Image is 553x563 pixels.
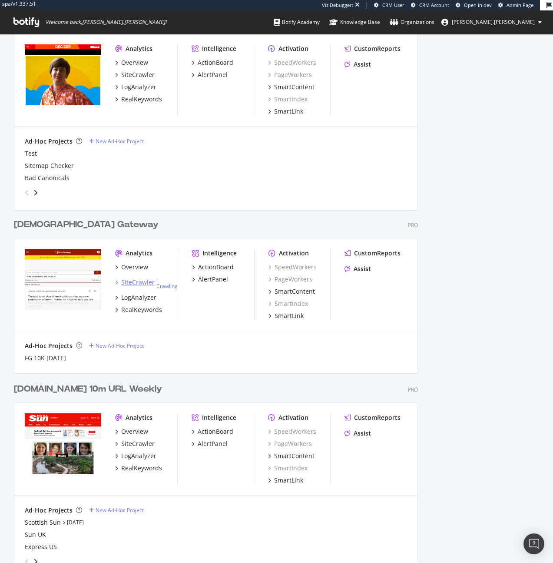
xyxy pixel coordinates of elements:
[115,83,156,91] a: LogAnalyzer
[268,70,312,79] a: PageWorkers
[115,427,148,436] a: Overview
[25,518,61,527] a: Scottish Sun
[268,58,316,67] a: SpeedWorkers
[126,44,152,53] div: Analytics
[126,249,152,258] div: Analytics
[115,439,155,448] a: SiteCrawler
[464,2,492,8] span: Open in dev
[268,95,308,104] a: SmartIndex
[25,530,46,539] a: Sun UK
[354,249,401,258] div: CustomReports
[344,44,401,53] a: CustomReports
[156,275,178,290] div: -
[115,293,156,302] a: LogAnalyzer
[192,70,228,79] a: AlertPanel
[268,263,317,271] a: SpeedWorkers
[25,543,57,551] a: Express US
[507,2,533,8] span: Admin Page
[25,149,37,158] div: Test
[14,218,159,231] div: [DEMOGRAPHIC_DATA] Gateway
[115,464,162,473] a: RealKeywords
[25,161,74,170] a: Sitemap Checker
[354,44,401,53] div: CustomReports
[274,107,303,116] div: SmartLink
[198,70,228,79] div: AlertPanel
[25,174,70,182] a: Bad Canonicals
[434,15,549,29] button: [PERSON_NAME].[PERSON_NAME]
[96,342,144,349] div: New Ad-Hoc Project
[14,383,166,395] a: [DOMAIN_NAME] 10m URL Weekly
[198,439,228,448] div: AlertPanel
[25,249,101,310] img: Bible Gateway
[268,464,308,473] div: SmartIndex
[344,249,401,258] a: CustomReports
[344,60,371,69] a: Assist
[198,427,233,436] div: ActionBoard
[329,18,380,27] div: Knowledge Base
[89,342,144,349] a: New Ad-Hoc Project
[322,2,353,9] div: Viz Debugger:
[202,249,237,258] div: Intelligence
[329,10,380,34] a: Knowledge Base
[274,18,320,27] div: Botify Academy
[274,83,315,91] div: SmartContent
[115,452,156,460] a: LogAnalyzer
[278,413,308,422] div: Activation
[121,452,156,460] div: LogAnalyzer
[121,464,162,473] div: RealKeywords
[268,275,312,284] a: PageWorkers
[498,2,533,9] a: Admin Page
[126,413,152,422] div: Analytics
[354,429,371,438] div: Assist
[268,427,316,436] div: SpeedWorkers
[274,452,315,460] div: SmartContent
[25,506,73,515] div: Ad-Hoc Projects
[121,278,155,287] div: SiteCrawler
[198,58,233,67] div: ActionBoard
[121,58,148,67] div: Overview
[115,263,148,271] a: Overview
[202,44,236,53] div: Intelligence
[156,282,178,290] a: Crawling
[408,221,418,229] div: Pro
[192,58,233,67] a: ActionBoard
[25,413,101,475] img: www.The-Sun.com
[275,287,315,296] div: SmartContent
[115,305,162,314] a: RealKeywords
[198,275,228,284] div: AlertPanel
[278,44,308,53] div: Activation
[268,299,308,308] a: SmartIndex
[354,60,371,69] div: Assist
[374,2,404,9] a: CRM User
[25,354,66,362] a: FG 10K [DATE]
[456,2,492,9] a: Open in dev
[115,58,148,67] a: Overview
[452,18,535,26] span: jessica.jordan
[21,186,33,200] div: angle-left
[115,70,155,79] a: SiteCrawler
[198,263,234,271] div: ActionBoard
[390,10,434,34] a: Organizations
[268,439,312,448] div: PageWorkers
[89,506,144,514] a: New Ad-Hoc Project
[25,44,101,106] img: www.Decider.com
[268,312,304,320] a: SmartLink
[268,476,303,485] a: SmartLink
[121,95,162,104] div: RealKeywords
[268,287,315,296] a: SmartContent
[408,386,418,393] div: Pro
[354,265,371,273] div: Assist
[344,265,371,273] a: Assist
[268,452,315,460] a: SmartContent
[523,533,544,554] div: Open Intercom Messenger
[268,107,303,116] a: SmartLink
[275,312,304,320] div: SmartLink
[14,218,162,231] a: [DEMOGRAPHIC_DATA] Gateway
[14,383,162,395] div: [DOMAIN_NAME] 10m URL Weekly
